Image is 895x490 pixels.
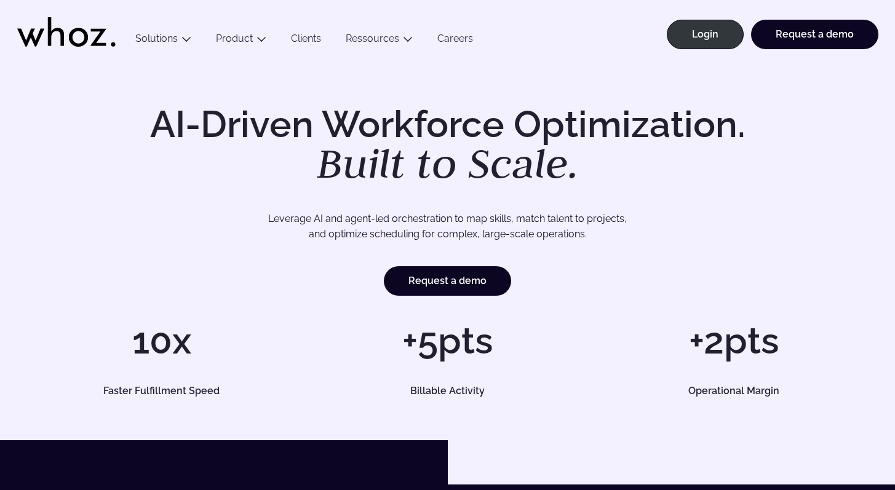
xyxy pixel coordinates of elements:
[425,33,485,49] a: Careers
[123,33,204,49] button: Solutions
[346,33,399,44] a: Ressources
[333,33,425,49] button: Ressources
[610,386,857,396] h5: Operational Margin
[324,386,571,396] h5: Billable Activity
[317,136,579,190] em: Built to Scale.
[751,20,878,49] a: Request a demo
[204,33,279,49] button: Product
[133,106,763,184] h1: AI-Driven Workforce Optimization.
[38,386,285,396] h5: Faster Fulfillment Speed
[667,20,744,49] a: Login
[597,322,870,359] h1: +2pts
[279,33,333,49] a: Clients
[67,211,829,242] p: Leverage AI and agent-led orchestration to map skills, match talent to projects, and optimize sch...
[216,33,253,44] a: Product
[311,322,584,359] h1: +5pts
[384,266,511,296] a: Request a demo
[25,322,298,359] h1: 10x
